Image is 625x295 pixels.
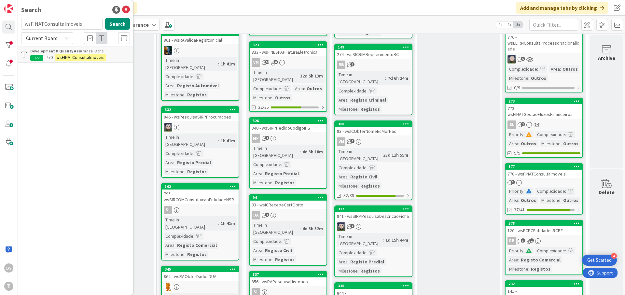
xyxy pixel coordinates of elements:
div: Area [164,159,174,166]
div: Milestone [164,251,185,258]
div: 323 [253,43,326,47]
span: 1x [496,21,505,28]
div: Milestone [540,197,561,204]
div: Area [252,170,262,177]
div: RB [506,237,582,245]
span: : [348,96,349,104]
div: 337856 - wsRAPesquisaHistorico [250,272,326,286]
div: RL [162,283,239,291]
div: 323 [250,42,326,48]
div: 378120 - wsFCPCEntidadesRCBE [506,220,582,235]
div: Milestone [164,168,185,175]
div: 4d 3h 32m [301,225,325,232]
span: : [218,220,219,227]
img: LS [164,123,172,132]
span: : [518,140,519,147]
div: Area [337,258,348,265]
div: Area [164,82,174,89]
div: 273773 - wsFINATGestaoFluxosFinanceiros [506,98,582,119]
img: RL [164,283,172,291]
a: Development & Quality Assurance ›Done177770 -wsFINATConsultaImoveis [18,47,133,63]
div: Milestone [337,267,358,274]
div: 326840 - wsSIRPPedidoCodigoIPS [250,118,326,132]
div: Priority [507,247,523,254]
a: 378120 - wsFCPCEntidadesRCBERBPriority:Complexidade:Area:Registo ComercialMilestone:Registos [505,220,583,275]
div: Get Started [587,257,612,263]
div: Complexidade [164,73,193,80]
a: 9493 - wsICRecebeCertObitoDATime in [GEOGRAPHIC_DATA]:4d 3h 32mComplexidade:Area:Registo CivilMil... [249,194,327,266]
div: 332 [162,107,239,113]
div: Milestone [507,75,528,82]
div: 332846 - wsPesquisaSIRPProcuracoes [162,107,239,121]
div: 345 [165,267,239,272]
div: Outros [529,75,548,82]
div: LS [162,123,239,132]
div: Registo Civil [263,247,294,254]
div: 30083 - wsICObterNomeEcMorNac [335,121,412,135]
div: 345864 - wsRAObterDadosDUA [162,266,239,281]
div: Time in [GEOGRAPHIC_DATA] [252,221,300,236]
div: Complexidade [337,87,367,94]
div: 345 [162,266,239,272]
b: Development & Quality Assurance › [30,49,95,53]
div: 32d 5h 13m [299,72,325,79]
span: : [300,148,301,155]
span: : [281,238,282,245]
div: Done [30,48,130,54]
div: Complexidade [337,249,367,256]
div: 7d 6h 24m [386,75,410,82]
img: Visit kanbanzone.com [4,4,13,13]
div: Complexidade [252,238,281,245]
a: 177770 - wsFINATConsultaImoveisPriority:Complexidade:Area:OutrosMilestone:Outros37/41 [505,163,583,215]
span: : [518,256,519,263]
div: Registo Criminal [349,96,388,104]
div: Milestone [164,91,185,98]
a: 149274 - wsSICRIMRequerimentoRCRBTime in [GEOGRAPHIC_DATA]:7d 6h 24mComplexidade:Area:Registo Cri... [334,44,412,115]
div: Complexidade [337,164,367,171]
div: Registos [186,168,208,175]
div: Complexidade [507,65,537,73]
div: 102795 - wsSIRCOMConstituicaoEntidadeNSR [162,184,239,204]
div: 23d 11h 55m [382,151,410,159]
a: 102795 - wsSIRCOMConstituicaoEntidadeNSRSLTime in [GEOGRAPHIC_DATA]:1h 41mComplexidade:Area:Regis... [161,183,239,260]
span: : [348,173,349,180]
span: 3x [514,21,522,28]
div: VM [252,58,260,67]
div: 846 - wsPesquisaSIRPProcuracoes [162,113,239,121]
div: MP [250,134,326,143]
div: 177 [30,55,43,61]
div: 94 [253,195,326,200]
span: : [262,170,263,177]
span: 5 [521,57,525,61]
div: 4 [611,253,617,259]
div: Delete [599,188,615,196]
div: 330 [338,284,412,288]
div: Registos [359,267,382,274]
span: 37/41 [514,206,525,213]
div: MP [252,134,260,143]
div: Registo Comercial [519,256,562,263]
div: 773 - wsFINATGestaoFluxosFinanceiros [506,104,582,119]
div: Registo Predial [263,170,300,177]
div: Milestone [252,179,272,186]
div: Complexidade [164,232,193,240]
span: 1 [265,136,269,140]
div: Registo Predial [175,159,213,166]
div: 120 - wsFCPCEntidadesRCBE [506,226,582,235]
div: 149 [335,44,412,50]
div: Time in [GEOGRAPHIC_DATA] [164,133,218,148]
span: 1 [350,62,354,66]
div: Complexidade [252,161,281,168]
span: : [367,249,368,256]
div: DA [252,211,260,219]
div: RB [507,237,516,245]
div: 864 - wsRAObterDadosDUA [162,272,239,281]
span: : [523,188,524,195]
div: Registos [186,251,208,258]
span: : [298,72,299,79]
div: Milestone [337,105,358,113]
span: 4 [350,224,354,228]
